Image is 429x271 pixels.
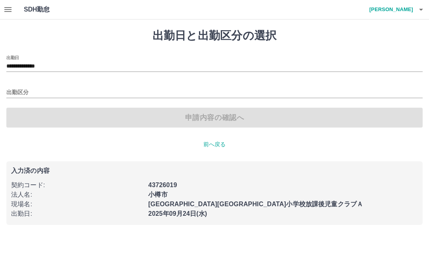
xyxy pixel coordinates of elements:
[11,199,143,209] p: 現場名 :
[6,29,423,43] h1: 出勤日と出勤区分の選択
[148,210,207,217] b: 2025年09月24日(水)
[148,182,177,188] b: 43726019
[148,191,167,198] b: 小樽市
[11,180,143,190] p: 契約コード :
[148,201,363,207] b: [GEOGRAPHIC_DATA][GEOGRAPHIC_DATA]小学校放課後児童クラブＡ
[6,54,19,60] label: 出勤日
[6,140,423,149] p: 前へ戻る
[11,209,143,219] p: 出勤日 :
[11,168,418,174] p: 入力済の内容
[11,190,143,199] p: 法人名 :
